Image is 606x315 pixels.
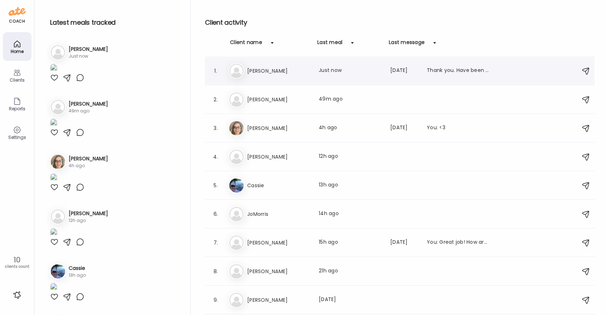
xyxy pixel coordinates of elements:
[319,238,382,247] div: 15h ago
[69,272,86,278] div: 13h ago
[50,283,57,292] img: images%2FjTu57vD8tzgDGGVSazPdCX9NNMy1%2FsHnxM3FmctO7RWnxlK19%2Fk2eAle6ESdVUNE6m5ri0_1080
[69,265,86,272] h3: Cassie
[211,267,220,276] div: 8.
[69,53,108,59] div: Just now
[247,124,310,132] h3: [PERSON_NAME]
[50,118,57,128] img: images%2FyN52E8KBsQPlWhIVNLKrthkW1YP2%2FIozoLd5aYBOo3UwT88n9%2FbMImKV4B38In4143j8LR_1080
[319,152,382,161] div: 12h ago
[319,95,382,104] div: 49m ago
[230,39,262,50] div: Client name
[229,121,244,135] img: avatars%2FYr2TRmk546hTF5UKtBKijktb52i2
[319,67,382,75] div: Just now
[247,181,310,190] h3: Cassie
[427,67,490,75] div: Thank you. Have been trying to stick to It and finding it very insightful. Haven’t finished recor...
[229,150,244,164] img: bg-avatar-default.svg
[427,124,490,132] div: You: <3
[229,207,244,221] img: bg-avatar-default.svg
[50,173,57,183] img: images%2FYr2TRmk546hTF5UKtBKijktb52i2%2FNJ195llgmPQXGb4JBlxg%2FIhgCZXlSy1quYinfvCfp_1080
[247,95,310,104] h3: [PERSON_NAME]
[211,210,220,218] div: 6.
[229,236,244,250] img: bg-avatar-default.svg
[427,238,490,247] div: You: Great job! How are you finding the app?
[317,39,342,50] div: Last meal
[69,217,108,224] div: 12h ago
[211,296,220,304] div: 9.
[229,264,244,278] img: bg-avatar-default.svg
[247,152,310,161] h3: [PERSON_NAME]
[4,135,30,140] div: Settings
[211,152,220,161] div: 4.
[319,267,382,276] div: 21h ago
[247,238,310,247] h3: [PERSON_NAME]
[211,238,220,247] div: 7.
[69,100,108,108] h3: [PERSON_NAME]
[50,17,179,28] h2: Latest meals tracked
[50,228,57,238] img: images%2FLWLdH1wSKAW3US68JvMrF7OC12z2%2FrQMemtkYiJK70p7MlMBB%2Ffk8TpbwsCjk2NuEKwoki_1080
[69,108,108,114] div: 49m ago
[69,163,108,169] div: 4h ago
[211,181,220,190] div: 5.
[319,124,382,132] div: 4h ago
[4,78,30,82] div: Clients
[3,264,31,269] div: clients count
[3,256,31,264] div: 10
[229,293,244,307] img: bg-avatar-default.svg
[51,100,65,114] img: bg-avatar-default.svg
[229,178,244,193] img: avatars%2FjTu57vD8tzgDGGVSazPdCX9NNMy1
[9,6,26,17] img: ate
[390,124,418,132] div: [DATE]
[4,49,30,54] div: Home
[211,95,220,104] div: 2.
[247,67,310,75] h3: [PERSON_NAME]
[319,210,382,218] div: 14h ago
[69,155,108,163] h3: [PERSON_NAME]
[389,39,425,50] div: Last message
[211,67,220,75] div: 1.
[69,210,108,217] h3: [PERSON_NAME]
[319,181,382,190] div: 13h ago
[319,296,382,304] div: [DATE]
[51,155,65,169] img: avatars%2FYr2TRmk546hTF5UKtBKijktb52i2
[50,64,57,73] img: images%2FQcLwA9GSTyMSxwY3uOCjqDgGz2b2%2FFm4e0unRE53ObXUIcc9V%2F3twLVrDVjzTPJvXe42d0_1080
[69,45,108,53] h3: [PERSON_NAME]
[229,64,244,78] img: bg-avatar-default.svg
[247,267,310,276] h3: [PERSON_NAME]
[247,296,310,304] h3: [PERSON_NAME]
[390,238,418,247] div: [DATE]
[51,264,65,278] img: avatars%2FjTu57vD8tzgDGGVSazPdCX9NNMy1
[205,17,595,28] h2: Client activity
[247,210,310,218] h3: JoMorris
[211,124,220,132] div: 3.
[4,106,30,111] div: Reports
[9,18,25,24] div: coach
[51,45,65,59] img: bg-avatar-default.svg
[51,209,65,224] img: bg-avatar-default.svg
[390,67,418,75] div: [DATE]
[229,92,244,107] img: bg-avatar-default.svg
